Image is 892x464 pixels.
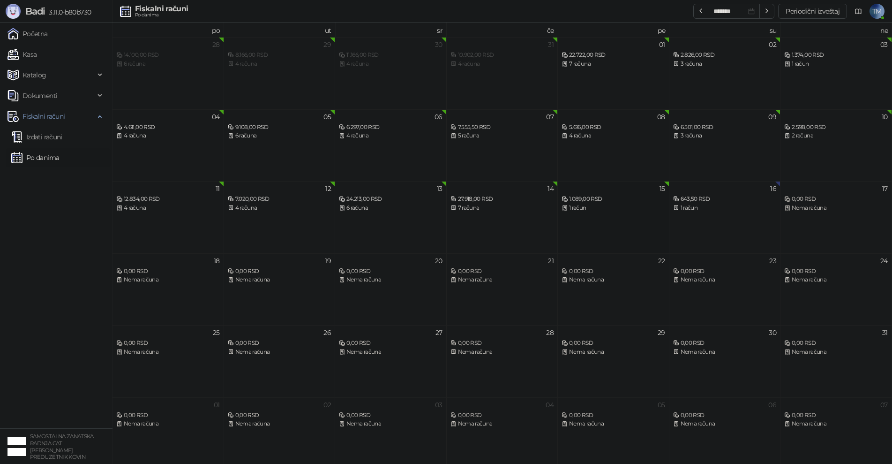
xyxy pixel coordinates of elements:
span: Katalog [22,66,46,84]
a: Dokumentacija [851,4,866,19]
td: 2025-08-22 [558,253,669,326]
div: 4 računa [228,204,331,213]
th: pe [558,23,669,37]
div: 30 [435,41,442,48]
td: 2025-08-21 [447,253,558,326]
div: Fiskalni računi [135,5,188,13]
div: 3 računa [673,131,777,140]
div: 07 [880,402,888,408]
div: Nema računa [562,419,665,428]
div: 4 računa [562,131,665,140]
div: 31 [548,41,554,48]
td: 2025-08-29 [558,325,669,397]
div: 25 [213,329,220,336]
td: 2025-08-01 [558,37,669,109]
div: 0,00 RSD [673,267,777,276]
div: Nema računa [228,348,331,357]
div: 1.089,00 RSD [562,195,665,204]
div: 9.108,00 RSD [228,123,331,132]
td: 2025-07-31 [447,37,558,109]
div: 11 [216,185,220,192]
div: 09 [768,114,776,120]
div: 5 računa [450,131,554,140]
div: 0,00 RSD [562,411,665,420]
button: Periodični izveštaj [778,4,847,19]
div: 12.834,00 RSD [116,195,220,204]
div: 0,00 RSD [450,267,554,276]
div: 01 [214,402,220,408]
div: 05 [323,114,331,120]
th: sr [335,23,447,37]
div: 30 [769,329,776,336]
div: 23 [769,258,776,264]
div: Nema računa [784,275,888,284]
div: 28 [546,329,554,336]
div: Nema računa [116,419,220,428]
div: 4 računa [450,60,554,68]
div: Nema računa [673,275,777,284]
td: 2025-08-17 [780,181,892,253]
div: 31 [882,329,888,336]
div: Nema računa [228,419,331,428]
div: Nema računa [339,348,442,357]
div: 05 [658,402,665,408]
div: Nema računa [450,275,554,284]
td: 2025-08-03 [780,37,892,109]
td: 2025-08-25 [112,325,224,397]
span: Badi [25,6,45,17]
div: 24 [880,258,888,264]
div: 18 [214,258,220,264]
div: 0,00 RSD [116,267,220,276]
div: 0,00 RSD [339,267,442,276]
div: 0,00 RSD [673,339,777,348]
th: po [112,23,224,37]
div: 03 [435,402,442,408]
div: Nema računa [562,348,665,357]
div: 5.616,00 RSD [562,123,665,132]
div: 01 [659,41,665,48]
div: 19 [325,258,331,264]
span: TM [870,4,885,19]
div: 22.722,00 RSD [562,51,665,60]
a: Kasa [7,45,37,64]
div: 0,00 RSD [784,267,888,276]
div: 4.611,00 RSD [116,123,220,132]
div: 643,50 RSD [673,195,777,204]
div: 0,00 RSD [339,411,442,420]
td: 2025-07-28 [112,37,224,109]
div: 7 računa [562,60,665,68]
div: 03 [880,41,888,48]
div: 7.020,00 RSD [228,195,331,204]
div: 2 računa [784,131,888,140]
div: 10 [882,114,888,120]
div: 2.826,00 RSD [673,51,777,60]
td: 2025-07-29 [224,37,336,109]
div: 16 [770,185,776,192]
td: 2025-08-27 [335,325,447,397]
div: 26 [323,329,331,336]
div: 0,00 RSD [228,267,331,276]
a: Početna [7,24,48,43]
div: 02 [769,41,776,48]
div: 0,00 RSD [450,411,554,420]
div: 06 [435,114,442,120]
div: 14 [547,185,554,192]
div: Nema računa [784,204,888,213]
td: 2025-08-12 [224,181,336,253]
div: 6 računa [116,60,220,68]
td: 2025-08-14 [447,181,558,253]
div: 08 [657,114,665,120]
div: 0,00 RSD [784,411,888,420]
div: 7 računa [450,204,554,213]
td: 2025-08-10 [780,109,892,182]
td: 2025-08-18 [112,253,224,326]
td: 2025-08-04 [112,109,224,182]
span: Fiskalni računi [22,107,65,126]
div: 04 [212,114,220,120]
div: 0,00 RSD [784,195,888,204]
div: 0,00 RSD [562,267,665,276]
div: 4 računa [116,131,220,140]
div: 0,00 RSD [784,339,888,348]
div: 4 računa [116,204,220,213]
td: 2025-07-30 [335,37,447,109]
